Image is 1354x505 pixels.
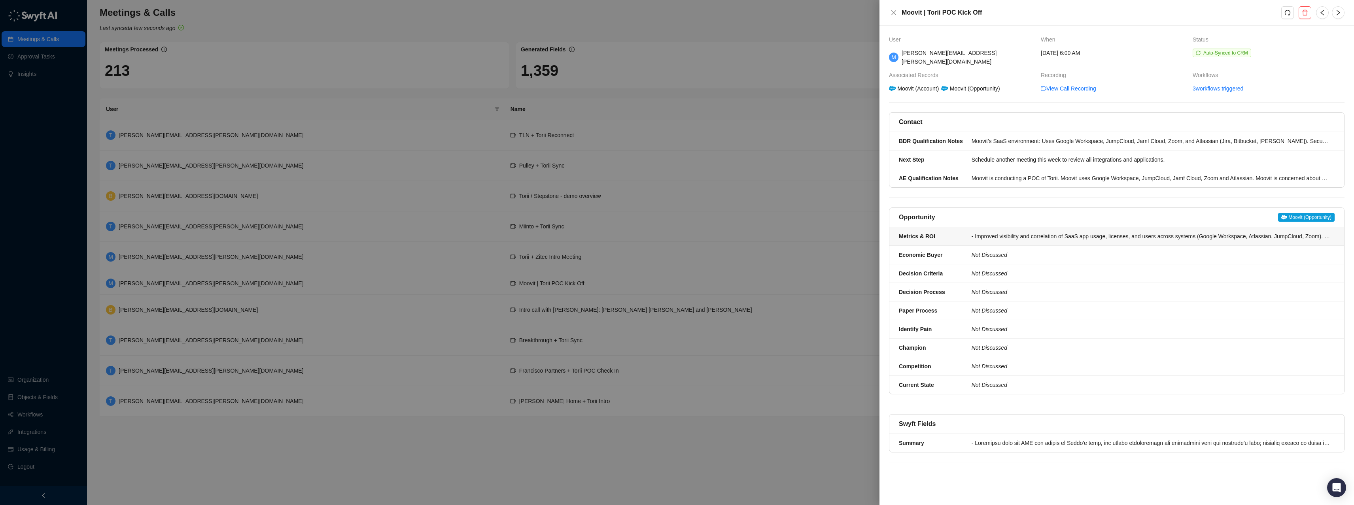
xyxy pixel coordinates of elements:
[972,137,1330,145] div: Moovit's SaaS environment: Uses Google Workspace, JumpCloud, Jamf Cloud, Zoom, and Atlassian (Jir...
[889,35,905,44] span: User
[899,175,959,181] strong: AE Qualification Notes
[899,363,931,369] strong: Competition
[899,419,936,429] h5: Swyft Fields
[972,232,1330,241] div: - Improved visibility and correlation of SaaS app usage, licenses, and users across systems (Goog...
[899,440,924,446] strong: Summary
[1193,71,1222,79] span: Workflows
[899,233,935,239] strong: Metrics & ROI
[972,252,1007,258] i: Not Discussed
[889,71,942,79] span: Associated Records
[902,8,1281,17] h5: Moovit | Torii POC Kick Off
[972,326,1007,332] i: Not Discussed
[972,270,1007,277] i: Not Discussed
[940,84,1001,93] div: Moovit (Opportunity)
[899,326,932,332] strong: Identify Pain
[899,138,963,144] strong: BDR Qualification Notes
[899,213,935,222] h5: Opportunity
[899,156,925,163] strong: Next Step
[1327,478,1346,497] div: Open Intercom Messenger
[1041,49,1080,57] span: [DATE] 6:00 AM
[1041,86,1046,91] span: video-camera
[972,174,1330,183] div: Moovit is conducting a POC of Torii. Moovit uses Google Workspace, JumpCloud, Jamf Cloud, Zoom an...
[1041,35,1059,44] span: When
[891,53,896,62] span: M
[972,382,1007,388] i: Not Discussed
[899,252,942,258] strong: Economic Buyer
[899,345,926,351] strong: Champion
[1335,9,1341,16] span: right
[899,382,934,388] strong: Current State
[902,50,997,65] span: [PERSON_NAME][EMAIL_ADDRESS][PERSON_NAME][DOMAIN_NAME]
[1041,71,1070,79] span: Recording
[972,345,1007,351] i: Not Discussed
[1193,84,1243,93] a: 3 workflows triggered
[1319,9,1326,16] span: left
[1284,9,1291,16] span: redo
[889,8,898,17] button: Close
[1193,35,1212,44] span: Status
[888,84,940,93] div: Moovit (Account)
[899,117,923,127] h5: Contact
[899,289,945,295] strong: Decision Process
[1041,84,1096,93] a: video-cameraView Call Recording
[1196,51,1201,55] span: sync
[972,155,1330,164] div: Schedule another meeting this week to review all integrations and applications.
[972,307,1007,314] i: Not Discussed
[1203,50,1248,56] span: Auto-Synced to CRM
[972,439,1330,447] div: - Loremipsu dolo sit AME con adipis el Seddo'e temp, inc utlabo etdoloremagn ali enimadmini veni ...
[972,289,1007,295] i: Not Discussed
[891,9,897,16] span: close
[899,270,943,277] strong: Decision Criteria
[972,363,1007,369] i: Not Discussed
[1278,213,1335,222] a: Moovit (Opportunity)
[1302,9,1308,16] span: delete
[899,307,937,314] strong: Paper Process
